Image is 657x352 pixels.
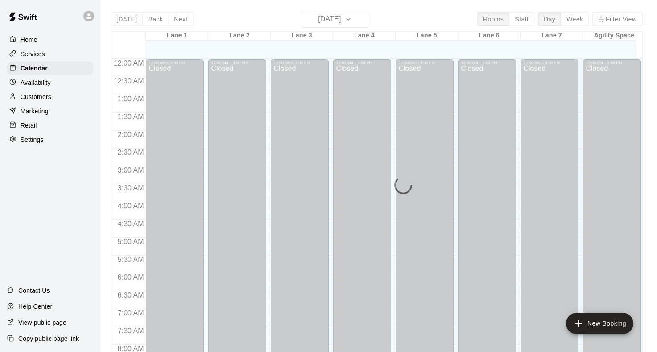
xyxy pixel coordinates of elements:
[333,32,396,40] div: Lane 4
[7,90,93,104] a: Customers
[116,184,146,192] span: 3:30 AM
[458,32,521,40] div: Lane 6
[7,104,93,118] a: Marketing
[398,61,451,65] div: 12:00 AM – 3:00 PM
[21,35,37,44] p: Home
[18,302,52,311] p: Help Center
[396,32,458,40] div: Lane 5
[18,318,66,327] p: View public page
[21,107,49,116] p: Marketing
[7,33,93,46] a: Home
[21,135,44,144] p: Settings
[7,47,93,61] a: Services
[21,64,48,73] p: Calendar
[146,32,208,40] div: Lane 1
[21,92,51,101] p: Customers
[211,61,264,65] div: 12:00 AM – 3:00 PM
[116,202,146,210] span: 4:00 AM
[521,32,583,40] div: Lane 7
[112,77,146,85] span: 12:30 AM
[336,61,388,65] div: 12:00 AM – 3:00 PM
[7,119,93,132] a: Retail
[116,309,146,317] span: 7:00 AM
[208,32,271,40] div: Lane 2
[7,133,93,146] a: Settings
[273,61,326,65] div: 12:00 AM – 3:00 PM
[21,78,51,87] p: Availability
[116,327,146,335] span: 7:30 AM
[21,50,45,58] p: Services
[271,32,333,40] div: Lane 3
[116,149,146,156] span: 2:30 AM
[116,291,146,299] span: 6:30 AM
[18,286,50,295] p: Contact Us
[116,220,146,228] span: 4:30 AM
[461,61,513,65] div: 12:00 AM – 3:00 PM
[116,166,146,174] span: 3:00 AM
[583,32,645,40] div: Agility Space
[116,113,146,120] span: 1:30 AM
[7,62,93,75] a: Calendar
[7,76,93,89] a: Availability
[112,59,146,67] span: 12:00 AM
[116,238,146,245] span: 5:00 AM
[149,61,201,65] div: 12:00 AM – 3:00 PM
[21,121,37,130] p: Retail
[116,131,146,138] span: 2:00 AM
[566,313,633,334] button: add
[18,334,79,343] p: Copy public page link
[116,95,146,103] span: 1:00 AM
[116,273,146,281] span: 6:00 AM
[116,256,146,263] span: 5:30 AM
[586,61,638,65] div: 12:00 AM – 3:00 PM
[523,61,576,65] div: 12:00 AM – 3:00 PM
